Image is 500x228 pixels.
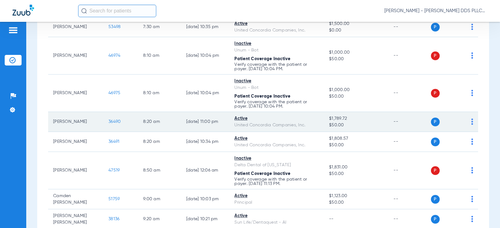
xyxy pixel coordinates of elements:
img: group-dot-blue.svg [471,24,473,30]
span: $1,123.00 [329,193,383,199]
span: 36491 [108,139,119,144]
iframe: Chat Widget [469,198,500,228]
span: Patient Coverage Inactive [234,57,290,61]
img: group-dot-blue.svg [471,52,473,59]
div: United Concordia Companies, Inc. [234,122,319,129]
td: 8:50 AM [138,152,181,189]
td: -- [388,152,431,189]
td: [DATE] 12:06 AM [181,152,230,189]
td: 7:30 AM [138,17,181,37]
input: Search for patients [78,5,156,17]
span: 51759 [108,197,120,201]
td: [PERSON_NAME] [48,75,103,112]
div: United Concordia Companies, Inc. [234,27,319,34]
span: P [431,89,440,98]
td: [DATE] 11:00 PM [181,112,230,132]
td: -- [388,189,431,209]
div: Active [234,193,319,199]
span: 38136 [108,217,119,221]
span: $1,000.00 [329,87,383,93]
span: P [431,118,440,126]
td: 8:20 AM [138,132,181,152]
span: P [431,215,440,224]
div: Inactive [234,41,319,47]
td: -- [388,17,431,37]
span: $50.00 [329,171,383,177]
div: United Concordia Companies, Inc. [234,142,319,148]
div: Principal [234,199,319,206]
span: -- [329,217,334,221]
div: Sun Life/Dentaquest - AI [234,219,319,226]
td: [PERSON_NAME] [48,152,103,189]
span: $1,000.00 [329,49,383,56]
span: $50.00 [329,56,383,62]
span: Patient Coverage Inactive [234,172,290,176]
td: [DATE] 10:04 PM [181,37,230,75]
td: -- [388,112,431,132]
div: Active [234,115,319,122]
td: -- [388,75,431,112]
td: 8:10 AM [138,75,181,112]
img: group-dot-blue.svg [471,90,473,96]
div: Unum - Bot [234,85,319,91]
img: group-dot-blue.svg [471,138,473,145]
td: [PERSON_NAME] [48,112,103,132]
td: [PERSON_NAME] [48,132,103,152]
td: -- [388,37,431,75]
span: Patient Coverage Inactive [234,94,290,99]
img: group-dot-blue.svg [471,167,473,173]
span: P [431,195,440,204]
span: P [431,23,440,32]
img: Search Icon [81,8,87,14]
td: Camden [PERSON_NAME] [48,189,103,209]
p: Verify coverage with the patient or payer. [DATE] 10:04 PM. [234,100,319,109]
div: Inactive [234,155,319,162]
td: [PERSON_NAME] [48,37,103,75]
td: [PERSON_NAME] [48,17,103,37]
span: [PERSON_NAME] - [PERSON_NAME] DDS PLLC [384,8,487,14]
td: [DATE] 10:04 PM [181,75,230,112]
div: Active [234,21,319,27]
span: $0.00 [329,27,383,34]
td: [DATE] 10:35 PM [181,17,230,37]
span: $50.00 [329,142,383,148]
img: hamburger-icon [8,27,18,34]
span: $1,808.57 [329,135,383,142]
span: $1,789.72 [329,115,383,122]
span: $1,831.00 [329,164,383,171]
td: 8:20 AM [138,112,181,132]
td: 9:00 AM [138,189,181,209]
div: Active [234,213,319,219]
span: P [431,166,440,175]
div: Delta Dental of [US_STATE] [234,162,319,168]
p: Verify coverage with the patient or payer. [DATE] 10:04 PM. [234,62,319,71]
td: [DATE] 10:34 PM [181,132,230,152]
span: 36490 [108,119,121,124]
span: $50.00 [329,93,383,100]
img: Zuub Logo [12,5,34,16]
span: P [431,138,440,146]
div: Inactive [234,78,319,85]
img: group-dot-blue.svg [471,119,473,125]
img: group-dot-blue.svg [471,196,473,202]
span: 46975 [108,91,120,95]
span: $50.00 [329,199,383,206]
td: 8:10 AM [138,37,181,75]
p: Verify coverage with the patient or payer. [DATE] 11:13 PM. [234,177,319,186]
span: 47519 [108,168,120,172]
td: [DATE] 10:03 PM [181,189,230,209]
span: 53498 [108,25,121,29]
div: Active [234,135,319,142]
span: $50.00 [329,122,383,129]
div: Unum - Bot [234,47,319,54]
td: -- [388,132,431,152]
span: P [431,51,440,60]
span: $1,500.00 [329,21,383,27]
span: 46974 [108,53,120,58]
